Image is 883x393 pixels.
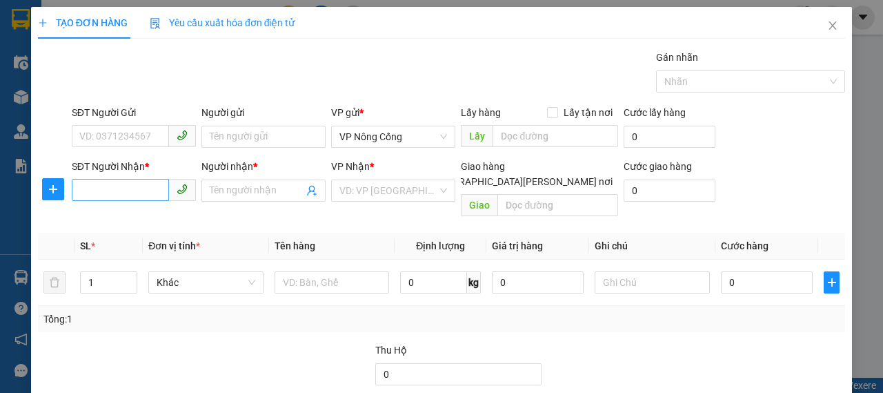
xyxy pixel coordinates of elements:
[467,271,481,294] span: kg
[157,272,255,293] span: Khác
[201,159,326,174] div: Người nhận
[150,17,295,28] span: Yêu cầu xuất hóa đơn điện tử
[813,7,852,46] button: Close
[275,271,390,294] input: VD: Bàn, Ghế
[461,107,501,118] span: Lấy hàng
[177,184,188,195] span: phone
[43,184,63,195] span: plus
[375,345,407,356] span: Thu Hộ
[461,194,497,216] span: Giao
[656,52,698,63] label: Gán nhãn
[492,240,543,251] span: Giá trị hàng
[43,311,342,327] div: Tổng: 1
[201,105,326,120] div: Người gửi
[461,161,505,172] span: Giao hàng
[331,161,370,172] span: VP Nhận
[558,105,618,120] span: Lấy tận nơi
[589,233,715,260] th: Ghi chú
[38,17,128,28] span: TẠO ĐƠN HÀNG
[331,105,455,120] div: VP gửi
[824,277,839,288] span: plus
[80,240,91,251] span: SL
[827,20,838,31] span: close
[275,240,315,251] span: Tên hàng
[72,159,196,174] div: SĐT Người Nhận
[306,185,317,196] span: user-add
[624,180,715,202] input: Cước giao hàng
[461,125,493,147] span: Lấy
[148,240,200,251] span: Đơn vị tính
[38,18,48,28] span: plus
[493,125,617,147] input: Dọc đường
[624,126,715,148] input: Cước lấy hàng
[492,271,584,294] input: 0
[416,240,465,251] span: Định lượng
[339,126,447,147] span: VP Nông Cống
[42,178,64,200] button: plus
[43,271,66,294] button: delete
[150,18,161,29] img: icon
[424,174,618,189] span: [GEOGRAPHIC_DATA][PERSON_NAME] nơi
[497,194,617,216] input: Dọc đường
[624,107,686,118] label: Cước lấy hàng
[824,271,840,294] button: plus
[177,130,188,141] span: phone
[721,240,768,251] span: Cước hàng
[624,161,692,172] label: Cước giao hàng
[595,271,710,294] input: Ghi Chú
[72,105,196,120] div: SĐT Người Gửi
